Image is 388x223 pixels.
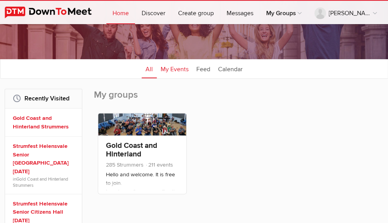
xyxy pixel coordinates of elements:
[172,1,220,24] a: Create group
[214,59,246,78] a: Calendar
[106,141,157,167] a: Gold Coast and Hinterland Strummers
[135,1,171,24] a: Discover
[13,114,76,131] a: Gold Coast and Hinterland Strummers
[106,162,144,168] span: 285 Strummers
[308,1,383,24] a: [PERSON_NAME]
[5,7,104,18] img: DownToMeet
[192,59,214,78] a: Feed
[13,89,74,108] h2: Recently Visited
[220,1,260,24] a: Messages
[157,59,192,78] a: My Events
[94,89,383,109] h2: My groups
[260,1,308,24] a: My Groups
[13,142,76,176] a: Strumfest Helensvale Senior [GEOGRAPHIC_DATA] [DATE]
[13,176,68,188] a: Gold Coast and Hinterland Strummers
[145,162,173,168] span: 211 events
[106,1,135,24] a: Home
[106,170,178,209] p: Hello and welcome. It is free to join. Events are "announced" with invitations sent out to member...
[13,176,76,188] span: in
[142,59,157,78] a: All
